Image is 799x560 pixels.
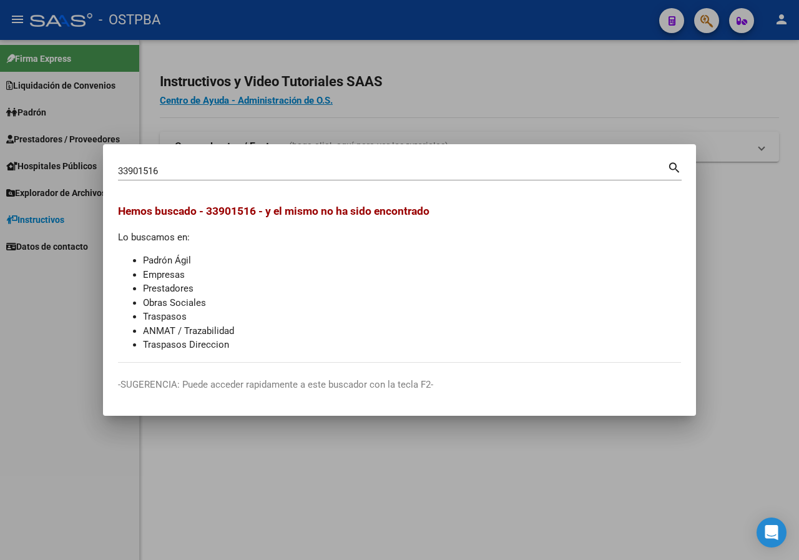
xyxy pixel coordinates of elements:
p: -SUGERENCIA: Puede acceder rapidamente a este buscador con la tecla F2- [118,378,681,392]
mat-icon: search [667,159,682,174]
div: Lo buscamos en: [118,203,681,352]
li: Traspasos [143,310,681,324]
li: Traspasos Direccion [143,338,681,352]
li: Empresas [143,268,681,282]
li: ANMAT / Trazabilidad [143,324,681,338]
span: Hemos buscado - 33901516 - y el mismo no ha sido encontrado [118,205,429,217]
div: Open Intercom Messenger [757,518,787,548]
li: Prestadores [143,282,681,296]
li: Obras Sociales [143,296,681,310]
li: Padrón Ágil [143,253,681,268]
